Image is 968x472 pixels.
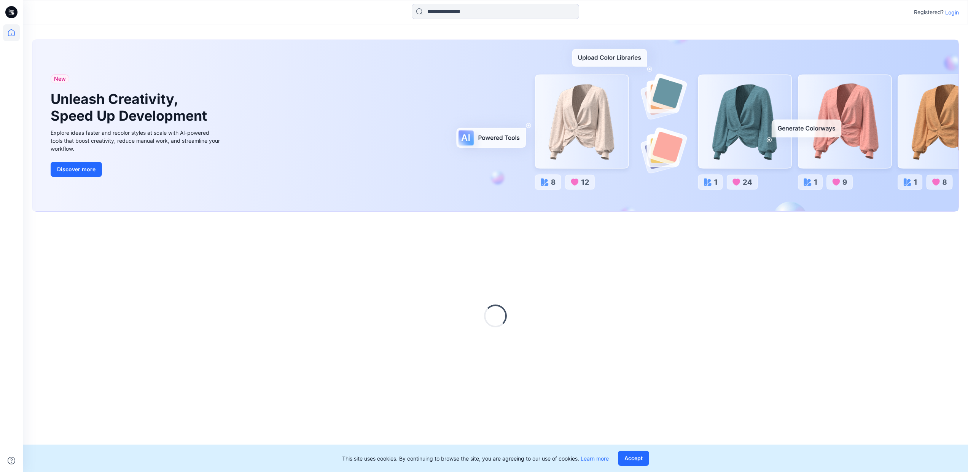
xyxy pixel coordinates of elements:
[51,129,222,153] div: Explore ideas faster and recolor styles at scale with AI-powered tools that boost creativity, red...
[54,74,66,83] span: New
[945,8,959,16] p: Login
[342,454,609,462] p: This site uses cookies. By continuing to browse the site, you are agreeing to our use of cookies.
[581,455,609,462] a: Learn more
[51,91,210,124] h1: Unleash Creativity, Speed Up Development
[51,162,222,177] a: Discover more
[618,451,649,466] button: Accept
[914,8,944,17] p: Registered?
[51,162,102,177] button: Discover more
